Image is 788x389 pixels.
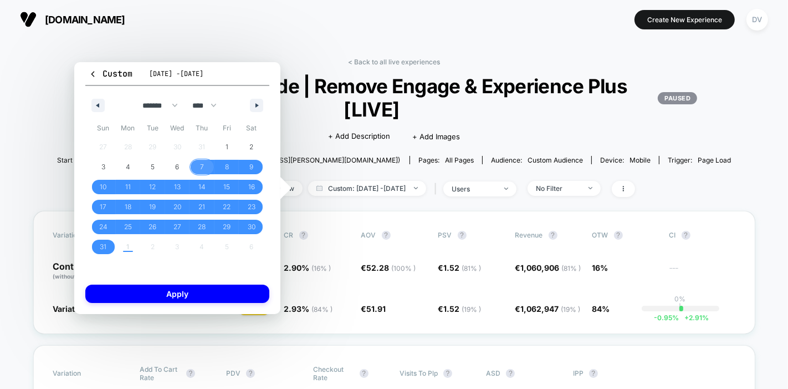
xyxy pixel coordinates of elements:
[116,157,141,177] button: 4
[199,197,206,217] span: 21
[174,177,181,197] span: 13
[190,119,214,137] span: Thu
[635,10,735,29] button: Create New Experience
[198,217,206,237] span: 28
[100,237,106,257] span: 31
[91,217,116,237] button: 24
[149,177,156,197] span: 12
[140,365,181,382] span: Add To Cart Rate
[100,197,106,217] span: 17
[521,263,581,272] span: 1,060,906
[53,365,114,382] span: Variation
[140,197,165,217] button: 19
[248,217,255,237] span: 30
[654,314,679,322] span: -0.95 %
[125,177,131,197] span: 11
[214,119,239,137] span: Fri
[239,217,264,237] button: 30
[316,185,323,191] img: calendar
[328,131,390,142] span: + Add Description
[85,285,269,303] button: Apply
[592,231,653,240] span: OTW
[149,197,156,217] span: 19
[669,265,735,281] span: ---
[246,369,255,378] button: ?
[214,197,239,217] button: 22
[591,156,659,164] span: Device:
[284,304,333,314] span: 2.93 %
[684,314,689,322] span: +
[226,369,241,377] span: PDV
[124,217,132,237] span: 25
[99,217,108,237] span: 24
[452,185,496,193] div: users
[116,197,141,217] button: 18
[592,304,610,314] span: 84%
[669,231,730,240] span: CI
[165,157,190,177] button: 6
[53,273,103,280] span: (without changes)
[486,369,500,377] span: ASD
[491,156,583,164] div: Audience:
[506,369,515,378] button: ?
[444,263,482,272] span: 1.52
[239,177,264,197] button: 16
[299,231,308,240] button: ?
[698,156,731,164] span: Page Load
[239,119,264,137] span: Sat
[239,157,264,177] button: 9
[392,264,416,272] span: ( 100 % )
[414,187,418,189] img: end
[248,177,255,197] span: 16
[444,304,482,314] span: 1.52
[140,177,165,197] button: 12
[445,156,474,164] span: all pages
[746,9,768,31] div: DV
[57,156,400,164] span: Start date: [DATE] (Last edit [DATE] by [PERSON_NAME][EMAIL_ADDRESS][PERSON_NAME][DOMAIN_NAME])
[91,157,116,177] button: 3
[100,177,106,197] span: 10
[223,217,231,237] span: 29
[214,177,239,197] button: 15
[198,177,206,197] span: 14
[562,264,581,272] span: ( 81 % )
[675,295,686,303] p: 0%
[91,119,116,137] span: Sun
[200,157,204,177] span: 7
[91,74,698,121] span: ID417 | EU | Sitewide | Remove Engage & Experience Plus [LIVE]
[312,264,331,272] span: ( 16 % )
[225,157,229,177] span: 8
[589,369,598,378] button: ?
[348,58,440,66] a: < Back to all live experiences
[116,217,141,237] button: 25
[438,263,482,272] span: €
[190,157,214,177] button: 7
[462,305,482,314] span: ( 19 % )
[418,156,474,164] div: Pages:
[549,231,557,240] button: ?
[515,231,543,239] span: Revenue
[223,177,230,197] span: 15
[239,197,264,217] button: 23
[458,231,467,240] button: ?
[361,304,386,314] span: €
[400,369,438,377] span: Visits To Plp
[116,119,141,137] span: Mon
[367,263,416,272] span: 52.28
[313,365,354,382] span: Checkout Rate
[149,69,203,78] span: [DATE] - [DATE]
[536,184,580,193] div: No Filter
[360,369,369,378] button: ?
[17,11,129,28] button: [DOMAIN_NAME]
[515,263,581,272] span: €
[20,11,37,28] img: Visually logo
[89,68,132,79] span: Custom
[658,92,697,104] p: PAUSED
[149,217,156,237] span: 26
[53,262,119,281] p: Control
[743,8,771,31] button: DV
[528,156,583,164] span: Custom Audience
[589,187,592,189] img: end
[165,197,190,217] button: 20
[561,305,581,314] span: ( 19 % )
